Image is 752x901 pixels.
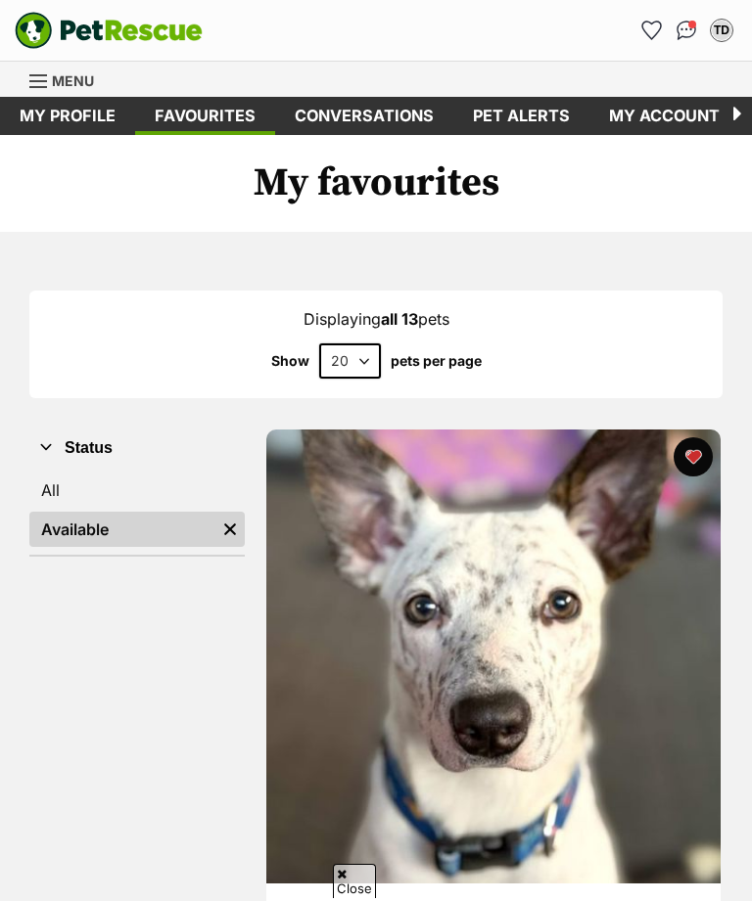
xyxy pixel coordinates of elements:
[29,435,245,461] button: Status
[215,512,245,547] a: Remove filter
[29,469,245,555] div: Status
[275,97,453,135] a: conversations
[381,309,418,329] strong: all 13
[15,12,203,49] img: logo-e224e6f780fb5917bec1dbf3a21bbac754714ae5b6737aabdf751b685950b380.svg
[589,97,739,135] a: My account
[29,62,108,97] a: Menu
[266,429,721,883] img: Yahtzee
[304,309,449,329] span: Displaying pets
[453,97,589,135] a: Pet alerts
[333,864,376,898] span: Close
[635,15,737,46] ul: Account quick links
[135,97,275,135] a: Favourites
[391,353,482,369] label: pets per page
[635,15,667,46] a: Favourites
[671,15,702,46] a: Conversations
[29,512,215,547] a: Available
[712,21,731,40] div: TD
[15,12,203,49] a: PetRescue
[674,437,713,476] button: favourite
[271,353,309,369] span: Show
[52,72,94,89] span: Menu
[29,473,245,508] a: All
[677,21,697,40] img: chat-41dd97257d64d25036548639549fe6c8038ab92f7586957e7f3b1b290dea8141.svg
[706,15,737,46] button: My account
